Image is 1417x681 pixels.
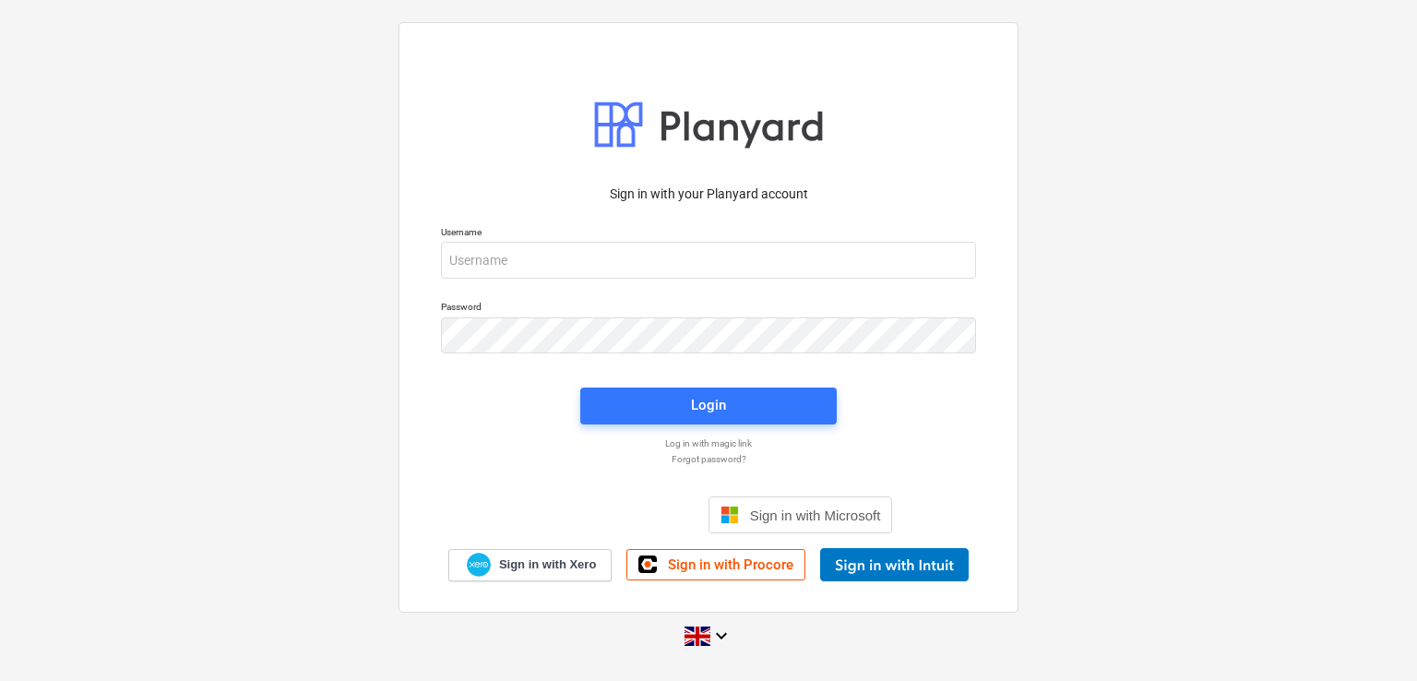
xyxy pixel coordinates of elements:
p: Username [441,226,976,242]
span: Sign in with Procore [668,556,793,573]
div: Login [691,393,726,417]
i: keyboard_arrow_down [710,625,732,647]
iframe: Sign in with Google Button [516,495,703,535]
p: Password [441,301,976,317]
span: Sign in with Xero [499,556,596,573]
img: Microsoft logo [720,506,739,524]
a: Sign in with Procore [626,549,805,580]
a: Log in with magic link [432,437,985,449]
a: Sign in with Xero [448,549,613,581]
a: Forgot password? [432,453,985,465]
input: Username [441,242,976,279]
p: Sign in with your Planyard account [441,185,976,204]
img: Xero logo [467,553,491,578]
button: Login [580,388,837,424]
span: Sign in with Microsoft [750,508,881,523]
